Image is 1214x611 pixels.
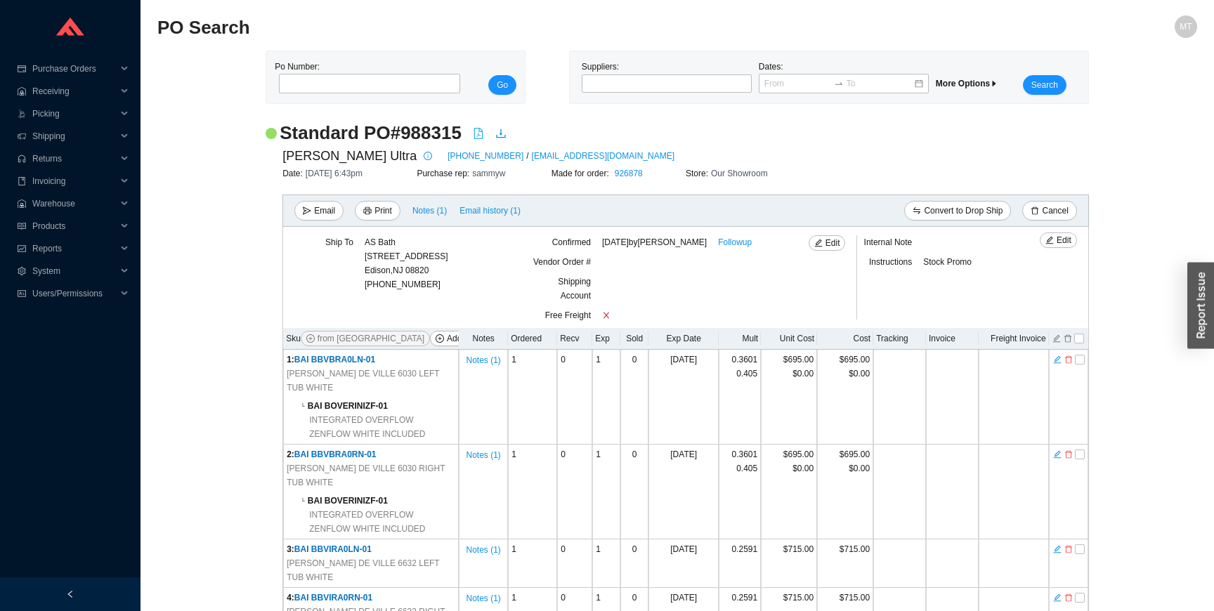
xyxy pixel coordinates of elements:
[1052,353,1062,363] button: edit
[620,328,648,350] th: Sold
[280,121,462,145] h2: Standard PO # 988315
[821,447,870,461] div: $695.00
[365,235,448,277] div: AS Bath [STREET_ADDRESS] Edison , NJ 08820
[686,169,711,178] span: Store:
[904,201,1011,221] button: swapConvert to Drop Ship
[821,461,870,475] div: $0.00
[821,353,870,367] div: $695.00
[308,494,388,508] span: BAI BOVERINIZF-01
[420,152,436,160] span: info-circle
[309,413,455,441] span: INTEGRATED OVERFLOW ZENFLOW WHITE INCLUDED
[1064,355,1073,364] span: delete
[719,328,761,350] th: Mult
[592,328,620,350] th: Exp
[32,282,117,305] span: Users/Permissions
[17,222,27,230] span: read
[761,539,817,588] td: $715.00
[873,328,926,350] th: Tracking
[301,331,430,346] button: plus-circlefrom [GEOGRAPHIC_DATA]
[990,79,998,88] span: caret-right
[1064,593,1073,603] span: delete
[1053,449,1062,459] span: edit
[557,350,592,445] td: 0
[448,149,523,163] a: [PHONE_NUMBER]
[287,593,294,603] span: 4 :
[508,445,557,539] td: 1
[309,508,455,536] span: INTEGRATED OVERFLOW ZENFLOW WHITE INCLUDED
[287,544,294,554] span: 3 :
[924,204,1003,218] span: Convert to Drop Ship
[303,206,311,216] span: send
[1180,15,1192,38] span: MT
[314,204,335,218] span: Email
[466,543,500,557] span: Notes ( 1 )
[466,591,500,605] span: Notes ( 1 )
[306,169,363,178] span: [DATE] 6:43pm
[497,78,508,92] span: Go
[821,367,870,381] div: $0.00
[755,60,932,95] div: Dates:
[294,201,344,221] button: sendEmail
[1064,543,1073,553] button: delete
[592,539,620,588] td: 1
[834,79,844,88] span: to
[592,445,620,539] td: 1
[722,461,757,475] div: 0.405
[301,402,305,411] span: └
[719,539,761,588] td: 0.2591
[1053,544,1062,554] span: edit
[1063,332,1073,342] button: delete
[1064,591,1073,601] button: delete
[847,77,913,91] input: To
[913,206,921,216] span: swap
[532,149,674,163] a: [EMAIL_ADDRESS][DOMAIN_NAME]
[365,235,448,291] div: [PHONE_NUMBER]
[17,267,27,275] span: setting
[282,169,306,178] span: Date:
[558,277,591,301] span: Shipping Account
[32,80,117,103] span: Receiving
[526,149,528,163] span: /
[287,367,455,395] span: [PERSON_NAME] DE VILLE 6030 LEFT TUB WHITE
[465,542,501,552] button: Notes (1)
[417,146,436,166] button: info-circle
[602,311,611,320] span: close
[355,201,400,221] button: printerPrint
[294,593,372,603] span: BAI BBVIRA0RN-01
[282,145,417,166] span: [PERSON_NAME] Ultra
[1052,591,1062,601] button: edit
[466,448,500,462] span: Notes ( 1 )
[472,169,505,178] span: sammyw
[648,328,719,350] th: Exp Date
[32,215,117,237] span: Products
[294,355,375,364] span: BAI BBVBRA0LN-01
[1064,448,1073,458] button: delete
[466,353,500,367] span: Notes ( 1 )
[936,79,998,88] span: More Options
[620,539,648,588] td: 0
[825,236,840,250] span: Edit
[814,239,823,249] span: edit
[308,399,388,413] span: BAI BOVERINIZF-01
[430,331,490,346] button: plus-circleAdd Items
[32,103,117,125] span: Picking
[817,539,873,588] td: $715.00
[275,60,456,95] div: Po Number:
[17,65,27,73] span: credit-card
[287,449,294,459] span: 2 :
[374,204,392,218] span: Print
[764,447,814,461] div: $695.00
[557,445,592,539] td: 0
[287,556,455,584] span: [PERSON_NAME] DE VILLE 6632 LEFT TUB WHITE
[718,235,752,249] a: Followup
[17,155,27,163] span: customer-service
[722,367,757,381] div: 0.405
[1052,448,1062,458] button: edit
[287,355,294,364] span: 1 :
[32,147,117,170] span: Returns
[459,201,521,221] button: Email history (1)
[979,328,1049,350] th: Freight Invoice
[301,497,305,506] span: └
[1064,449,1073,459] span: delete
[1023,75,1066,95] button: Search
